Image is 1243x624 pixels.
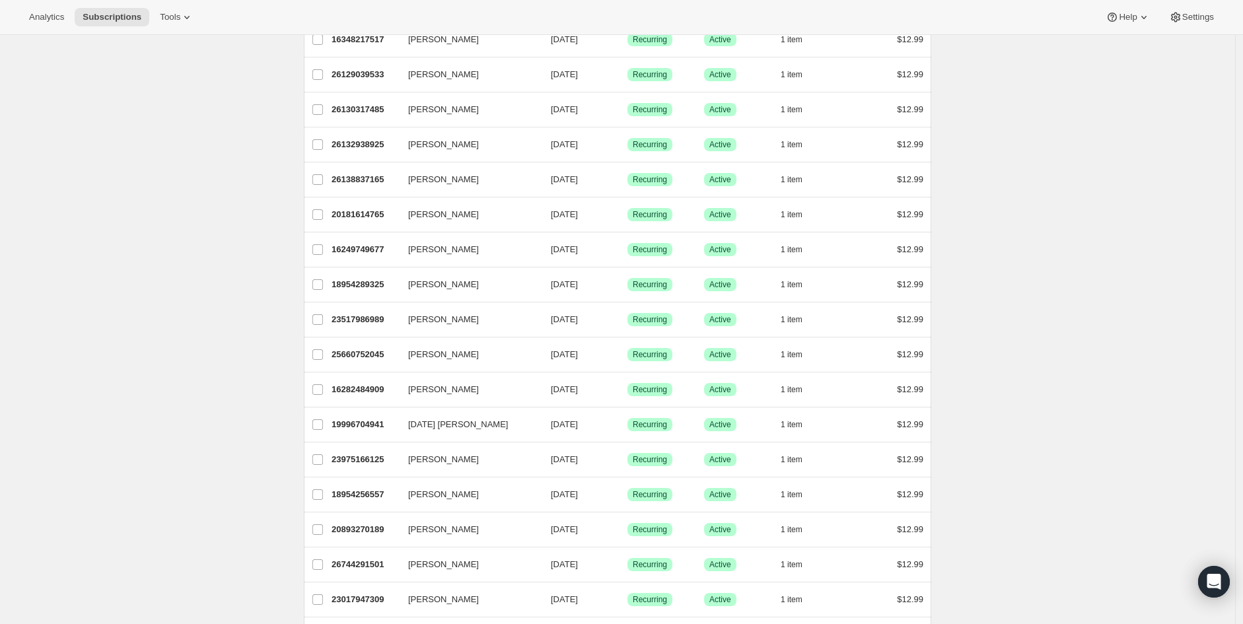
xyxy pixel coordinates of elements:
span: [PERSON_NAME] [408,593,479,606]
p: 23517986989 [332,313,398,326]
span: 1 item [781,559,802,570]
span: Recurring [633,139,667,150]
span: Active [709,104,731,115]
span: Active [709,279,731,290]
button: Tools [152,8,201,26]
span: Recurring [633,34,667,45]
span: Active [709,559,731,570]
div: 23517986989[PERSON_NAME][DATE]SuccessRecurringSuccessActive1 item$12.99 [332,310,923,329]
div: 19996704941[DATE] [PERSON_NAME][DATE]SuccessRecurringSuccessActive1 item$12.99 [332,415,923,434]
span: $12.99 [897,384,923,394]
span: Active [709,489,731,500]
span: Recurring [633,524,667,535]
span: [DATE] [551,174,578,184]
span: $12.99 [897,209,923,219]
span: Recurring [633,349,667,360]
span: $12.99 [897,419,923,429]
p: 16282484909 [332,383,398,396]
span: Active [709,454,731,465]
span: Analytics [29,12,64,22]
span: 1 item [781,489,802,500]
span: $12.99 [897,314,923,324]
span: [DATE] [551,524,578,534]
button: 1 item [781,485,817,504]
p: 23017947309 [332,593,398,606]
p: 16348217517 [332,33,398,46]
span: [DATE] [551,104,578,114]
p: 26132938925 [332,138,398,151]
span: Recurring [633,209,667,220]
div: 26138837165[PERSON_NAME][DATE]SuccessRecurringSuccessActive1 item$12.99 [332,170,923,189]
div: 26130317485[PERSON_NAME][DATE]SuccessRecurringSuccessActive1 item$12.99 [332,100,923,119]
span: $12.99 [897,489,923,499]
span: [DATE] [551,209,578,219]
button: [PERSON_NAME] [400,519,532,540]
span: [DATE] [551,69,578,79]
button: [PERSON_NAME] [400,309,532,330]
span: 1 item [781,69,802,80]
span: 1 item [781,279,802,290]
button: [PERSON_NAME] [400,274,532,295]
button: Subscriptions [75,8,149,26]
span: Recurring [633,279,667,290]
span: 1 item [781,244,802,255]
span: $12.99 [897,349,923,359]
div: 23975166125[PERSON_NAME][DATE]SuccessRecurringSuccessActive1 item$12.99 [332,450,923,469]
span: Active [709,209,731,220]
span: Active [709,349,731,360]
div: 20181614765[PERSON_NAME][DATE]SuccessRecurringSuccessActive1 item$12.99 [332,205,923,224]
span: Active [709,314,731,325]
p: 20893270189 [332,523,398,536]
span: 1 item [781,174,802,185]
span: [DATE] [551,349,578,359]
span: Active [709,139,731,150]
div: 26132938925[PERSON_NAME][DATE]SuccessRecurringSuccessActive1 item$12.99 [332,135,923,154]
span: 1 item [781,454,802,465]
span: 1 item [781,139,802,150]
span: Help [1119,12,1137,22]
p: 16249749677 [332,243,398,256]
span: [PERSON_NAME] [408,278,479,291]
div: 26129039533[PERSON_NAME][DATE]SuccessRecurringSuccessActive1 item$12.99 [332,65,923,84]
span: [DATE] [551,384,578,394]
span: 1 item [781,594,802,605]
div: 16348217517[PERSON_NAME][DATE]SuccessRecurringSuccessActive1 item$12.99 [332,30,923,49]
span: Active [709,524,731,535]
span: $12.99 [897,69,923,79]
button: 1 item [781,555,817,574]
span: [DATE] [551,454,578,464]
span: $12.99 [897,454,923,464]
span: Recurring [633,594,667,605]
button: 1 item [781,380,817,399]
span: [DATE] [PERSON_NAME] [408,418,508,431]
span: 1 item [781,524,802,535]
span: Active [709,174,731,185]
button: [DATE] [PERSON_NAME] [400,414,532,435]
p: 25660752045 [332,348,398,361]
button: 1 item [781,415,817,434]
span: Recurring [633,69,667,80]
span: 1 item [781,419,802,430]
span: Active [709,244,731,255]
span: 1 item [781,384,802,395]
span: Recurring [633,314,667,325]
button: [PERSON_NAME] [400,484,532,505]
p: 26138837165 [332,173,398,186]
span: [DATE] [551,244,578,254]
p: 20181614765 [332,208,398,221]
span: [PERSON_NAME] [408,313,479,326]
span: Recurring [633,384,667,395]
button: 1 item [781,590,817,609]
span: [DATE] [551,594,578,604]
span: $12.99 [897,104,923,114]
button: Analytics [21,8,72,26]
span: $12.99 [897,594,923,604]
button: [PERSON_NAME] [400,134,532,155]
span: Recurring [633,454,667,465]
span: [PERSON_NAME] [408,208,479,221]
span: Recurring [633,559,667,570]
button: Settings [1161,8,1222,26]
span: 1 item [781,34,802,45]
button: 1 item [781,65,817,84]
span: Recurring [633,419,667,430]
